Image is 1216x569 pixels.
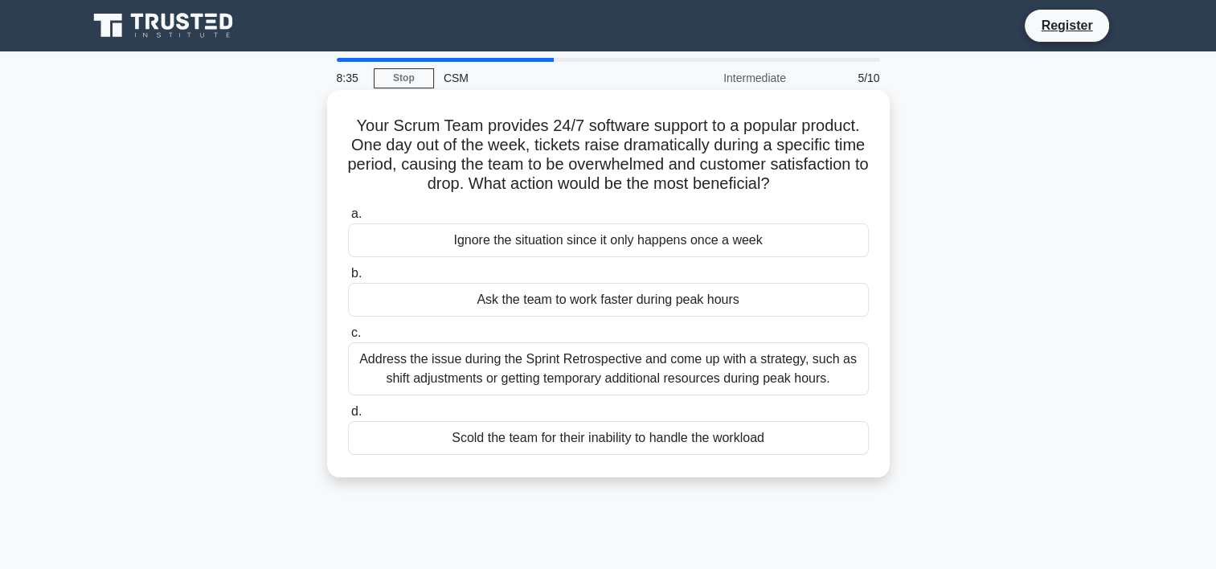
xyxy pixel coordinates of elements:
[374,68,434,88] a: Stop
[346,116,870,194] h5: Your Scrum Team provides 24/7 software support to a popular product. One day out of the week, tic...
[348,421,869,455] div: Scold the team for their inability to handle the workload
[655,62,796,94] div: Intermediate
[1031,15,1102,35] a: Register
[348,223,869,257] div: Ignore the situation since it only happens once a week
[348,283,869,317] div: Ask the team to work faster during peak hours
[351,266,362,280] span: b.
[351,325,361,339] span: c.
[348,342,869,395] div: Address the issue during the Sprint Retrospective and come up with a strategy, such as shift adju...
[327,62,374,94] div: 8:35
[796,62,890,94] div: 5/10
[351,404,362,418] span: d.
[434,62,655,94] div: CSM
[351,207,362,220] span: a.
